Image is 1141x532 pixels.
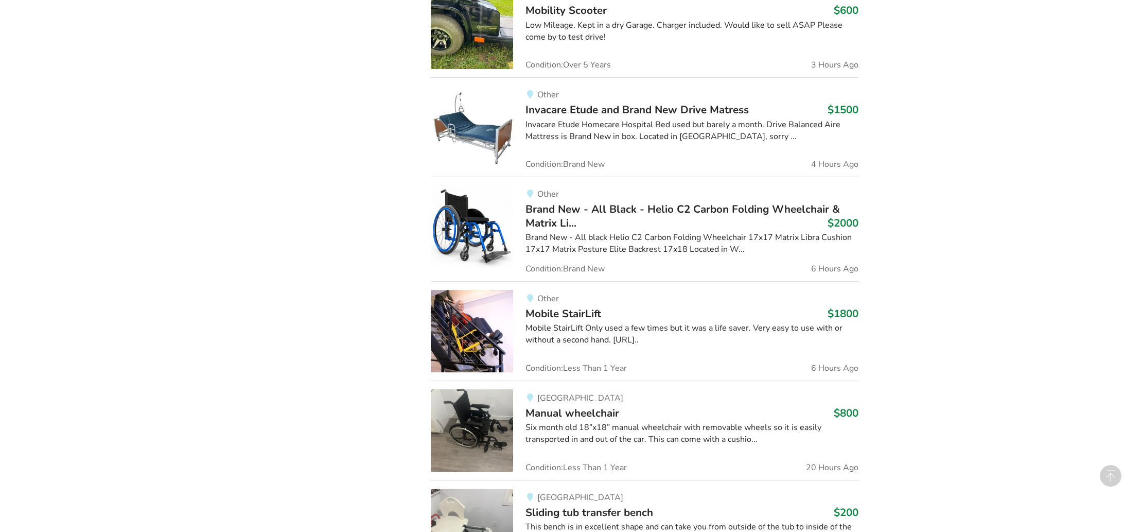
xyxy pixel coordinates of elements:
[525,505,653,520] span: Sliding tub transfer bench
[431,281,858,381] a: mobility-mobile stairlift OtherMobile StairLift$1800Mobile StairLift Only used a few times but it...
[525,406,619,420] span: Manual wheelchair
[525,202,840,230] span: Brand New - All Black - Helio C2 Carbon Folding Wheelchair & Matrix Li...
[525,160,605,168] span: Condition: Brand New
[811,364,858,372] span: 6 Hours Ago
[525,422,858,445] div: Six month old 18”x18” manual wheelchair with removable wheels so it is easily transported in and ...
[811,160,858,168] span: 4 Hours Ago
[431,185,513,268] img: mobility-brand new - all black - helio c2 carbon folding wheelchair & matrix libra cushion & matr...
[431,177,858,281] a: mobility-brand new - all black - helio c2 carbon folding wheelchair & matrix libra cushion & matr...
[537,188,559,200] span: Other
[537,89,559,100] span: Other
[828,216,858,230] h3: $2000
[525,306,601,321] span: Mobile StairLift
[431,290,513,372] img: mobility-mobile stairlift
[811,61,858,69] span: 3 Hours Ago
[525,232,858,255] div: Brand New - All black Helio C2 Carbon Folding Wheelchair 17x17 Matrix Libra Cushion 17x17 Matrix ...
[431,86,513,168] img: bedroom equipment-invacare etude and brand new drive matress
[525,119,858,143] div: Invacare Etude Homecare Hospital Bed used but barely a month. Drive Balanced Aire Mattress is Bra...
[834,506,858,519] h3: $200
[525,102,749,117] span: Invacare Etude and Brand New Drive Matress
[806,464,858,472] span: 20 Hours Ago
[537,293,559,304] span: Other
[525,265,605,273] span: Condition: Brand New
[828,307,858,320] h3: $1800
[525,61,611,69] span: Condition: Over 5 Years
[834,406,858,420] h3: $800
[834,4,858,17] h3: $600
[537,492,623,503] span: [GEOGRAPHIC_DATA]
[525,464,627,472] span: Condition: Less Than 1 Year
[431,389,513,472] img: mobility-manual wheelchair
[537,392,623,404] span: [GEOGRAPHIC_DATA]
[828,103,858,116] h3: $1500
[811,265,858,273] span: 6 Hours Ago
[525,3,607,18] span: Mobility Scooter
[431,77,858,177] a: bedroom equipment-invacare etude and brand new drive matressOtherInvacare Etude and Brand New Dri...
[525,20,858,43] div: Low Mileage. Kept in a dry Garage. Charger included. Would like to sell ASAP Please come by to te...
[525,322,858,346] div: Mobile StairLift Only used a few times but it was a life saver. Very easy to use with or without ...
[525,364,627,372] span: Condition: Less Than 1 Year
[431,381,858,480] a: mobility-manual wheelchair [GEOGRAPHIC_DATA]Manual wheelchair$800Six month old 18”x18” manual whe...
